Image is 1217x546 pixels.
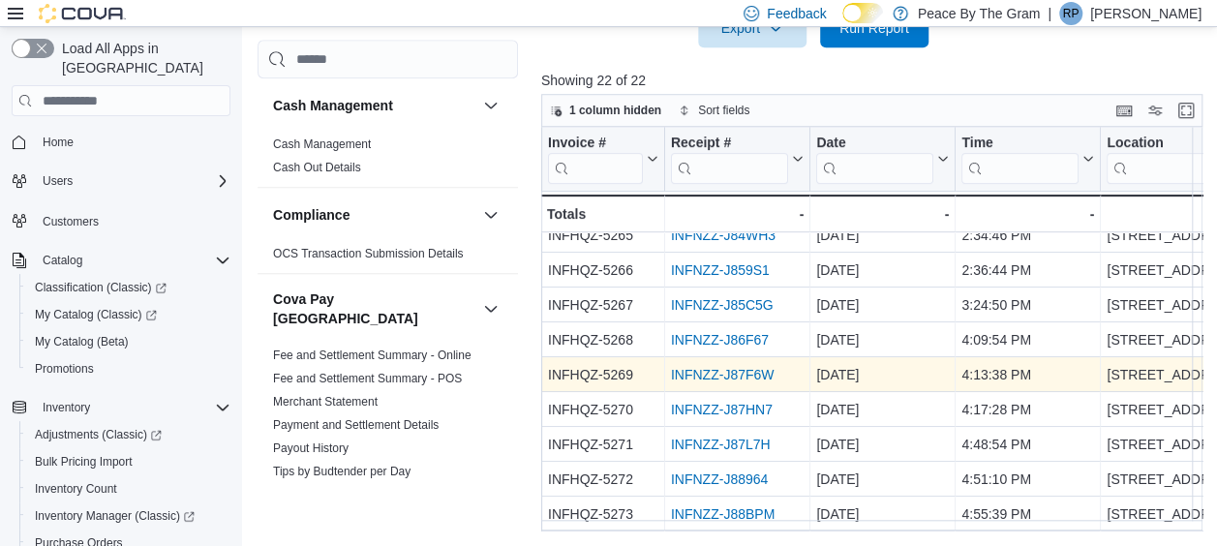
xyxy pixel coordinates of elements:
div: [DATE] [816,363,949,386]
button: Promotions [19,355,238,382]
div: Cova Pay [GEOGRAPHIC_DATA] [258,344,518,514]
div: [DATE] [816,328,949,351]
span: Home [43,135,74,150]
a: My Catalog (Classic) [27,303,165,326]
span: Users [43,173,73,189]
div: [DATE] [816,293,949,317]
span: My Catalog (Classic) [35,307,157,322]
span: Sort fields [698,103,749,118]
div: Cash Management [258,133,518,187]
button: Catalog [35,249,90,272]
div: INFHQZ-5270 [548,398,658,421]
div: Date [816,135,933,153]
div: [DATE] [816,433,949,456]
span: Inventory Manager (Classic) [35,508,195,524]
a: Classification (Classic) [27,276,174,299]
div: INFHQZ-5267 [548,293,658,317]
div: - [961,202,1094,226]
a: Home [35,131,81,154]
div: Totals [547,202,658,226]
div: INFHQZ-5266 [548,258,658,282]
a: Inventory Count [27,477,125,500]
div: Receipt # [671,135,788,153]
span: Load All Apps in [GEOGRAPHIC_DATA] [54,39,230,77]
p: [PERSON_NAME] [1090,2,1202,25]
div: Date [816,135,933,184]
button: Inventory [35,396,98,419]
span: Inventory Count [35,481,117,497]
span: Catalog [35,249,230,272]
a: INFNZZ-J87HN7 [671,402,773,417]
span: My Catalog (Beta) [35,334,129,349]
button: My Catalog (Beta) [19,328,238,355]
div: 4:17:28 PM [961,398,1094,421]
span: Export [710,9,795,47]
a: Fee and Settlement Summary - POS [273,372,462,385]
span: Cash Out Details [273,160,361,175]
button: Time [961,135,1094,184]
span: Inventory [35,396,230,419]
button: Cash Management [479,94,502,117]
div: [DATE] [816,258,949,282]
span: Users [35,169,230,193]
img: Cova [39,4,126,23]
input: Dark Mode [842,3,883,23]
button: Customers [4,206,238,234]
a: Promotions [27,357,102,380]
span: Inventory [43,400,90,415]
div: Location [1107,135,1215,184]
div: INFHQZ-5268 [548,328,658,351]
a: INFNZZ-J87L7H [671,437,771,452]
span: Adjustments (Classic) [27,423,230,446]
span: Fee and Settlement Summary - POS [273,371,462,386]
div: [DATE] [816,224,949,247]
span: Classification (Classic) [27,276,230,299]
span: Home [35,130,230,154]
a: Inventory Manager (Classic) [27,504,202,528]
span: Classification (Classic) [35,280,167,295]
span: OCS Transaction Submission Details [273,246,464,261]
button: Cova Pay [GEOGRAPHIC_DATA] [273,289,475,328]
p: Peace By The Gram [918,2,1041,25]
a: INFNZZ-J88964 [671,471,768,487]
button: Catalog [4,247,238,274]
div: 4:55:39 PM [961,502,1094,526]
a: Payout History [273,441,349,455]
div: Time [961,135,1079,153]
a: Adjustments (Classic) [19,421,238,448]
button: Sort fields [671,99,757,122]
span: Feedback [767,4,826,23]
span: Cash Management [273,136,371,152]
a: INFNZZ-J88BPM [671,506,775,522]
span: Bulk Pricing Import [35,454,133,470]
a: Bulk Pricing Import [27,450,140,473]
a: Classification (Classic) [19,274,238,301]
a: Merchant Statement [273,395,378,409]
h3: Compliance [273,205,350,225]
div: Rob Pranger [1059,2,1082,25]
a: INFNZZ-J86F67 [671,332,769,348]
button: Invoice # [548,135,658,184]
a: My Catalog (Beta) [27,330,137,353]
span: My Catalog (Classic) [27,303,230,326]
a: My Catalog (Classic) [19,301,238,328]
div: Time [961,135,1079,184]
span: Inventory Count [27,477,230,500]
p: Showing 22 of 22 [541,71,1209,90]
a: Payment and Settlement Details [273,418,439,432]
div: 2:34:46 PM [961,224,1094,247]
div: - [816,202,949,226]
span: Transaction Details [273,487,372,502]
span: Payment and Settlement Details [273,417,439,433]
span: My Catalog (Beta) [27,330,230,353]
button: Display options [1143,99,1167,122]
span: Merchant Statement [273,394,378,409]
span: Adjustments (Classic) [35,427,162,442]
a: Inventory Manager (Classic) [19,502,238,530]
div: Invoice # [548,135,643,184]
a: OCS Transaction Submission Details [273,247,464,260]
a: INFNZZ-J87F6W [671,367,775,382]
span: Inventory Manager (Classic) [27,504,230,528]
button: Date [816,135,949,184]
button: Compliance [479,203,502,227]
